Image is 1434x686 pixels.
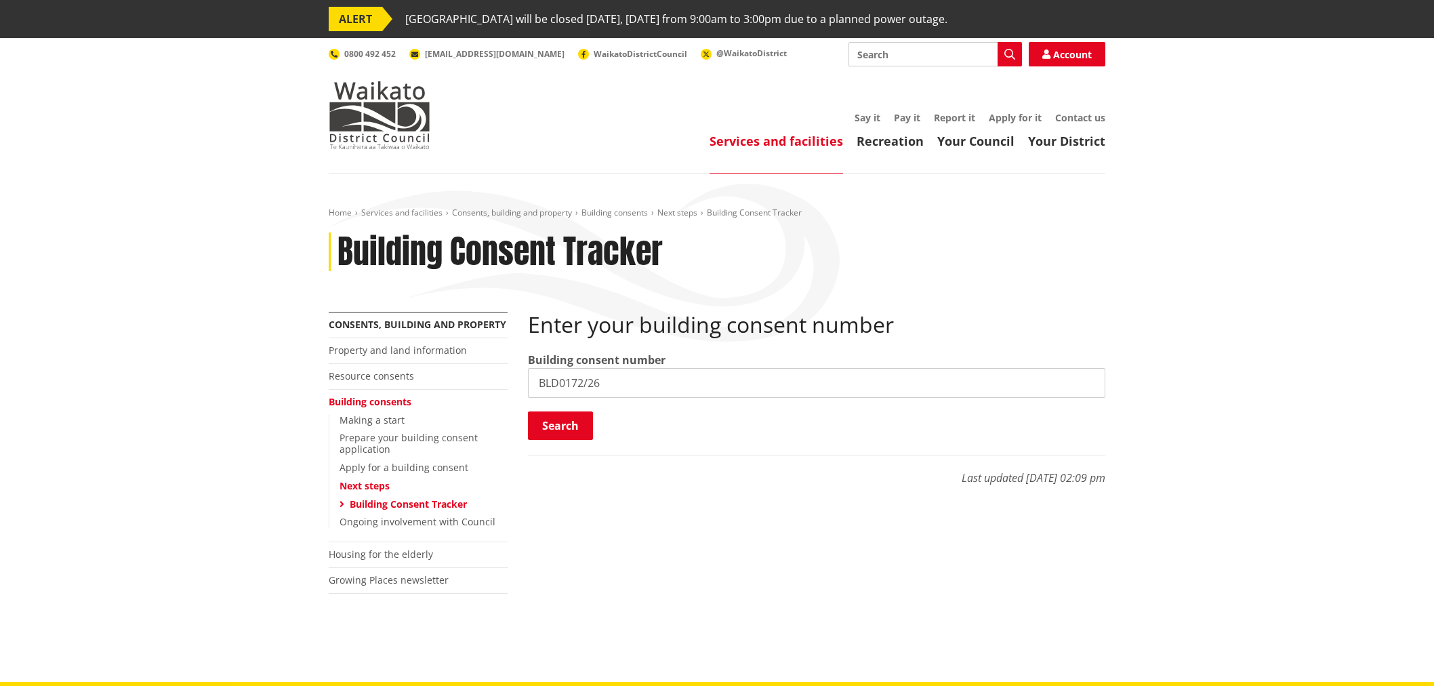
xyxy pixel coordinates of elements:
span: @WaikatoDistrict [716,47,787,59]
a: Home [329,207,352,218]
img: Waikato District Council - Te Kaunihera aa Takiwaa o Waikato [329,81,430,149]
nav: breadcrumb [329,207,1105,219]
a: Services and facilities [361,207,443,218]
span: [GEOGRAPHIC_DATA] will be closed [DATE], [DATE] from 9:00am to 3:00pm due to a planned power outage. [405,7,947,31]
a: Building Consent Tracker [350,498,467,510]
span: ALERT [329,7,382,31]
h1: Building Consent Tracker [337,233,663,272]
a: Contact us [1055,111,1105,124]
a: Recreation [857,133,924,149]
a: Your District [1028,133,1105,149]
input: Search input [848,42,1022,66]
a: Services and facilities [710,133,843,149]
a: Building consents [581,207,648,218]
span: Building Consent Tracker [707,207,802,218]
a: 0800 492 452 [329,48,396,60]
a: WaikatoDistrictCouncil [578,48,687,60]
input: e.g. BLD0001/06 [528,368,1105,398]
a: Building consents [329,395,411,408]
a: Consents, building and property [329,318,506,331]
a: Say it [855,111,880,124]
a: Making a start [340,413,405,426]
a: Prepare your building consent application [340,431,478,456]
label: Building consent number [528,352,665,368]
a: Account [1029,42,1105,66]
a: Consents, building and property [452,207,572,218]
a: Resource consents [329,369,414,382]
a: Housing for the elderly [329,548,433,561]
a: Report it [934,111,975,124]
a: Property and land information [329,344,467,357]
a: Growing Places newsletter [329,573,449,586]
p: Last updated [DATE] 02:09 pm [528,456,1105,486]
span: WaikatoDistrictCouncil [594,48,687,60]
button: Search [528,411,593,440]
a: Next steps [340,479,390,492]
span: 0800 492 452 [344,48,396,60]
a: Pay it [894,111,920,124]
span: [EMAIL_ADDRESS][DOMAIN_NAME] [425,48,565,60]
a: @WaikatoDistrict [701,47,787,59]
h2: Enter your building consent number [528,312,1105,338]
a: [EMAIL_ADDRESS][DOMAIN_NAME] [409,48,565,60]
a: Next steps [657,207,697,218]
a: Apply for it [989,111,1042,124]
a: Your Council [937,133,1015,149]
a: Apply for a building consent [340,461,468,474]
a: Ongoing involvement with Council [340,515,495,528]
